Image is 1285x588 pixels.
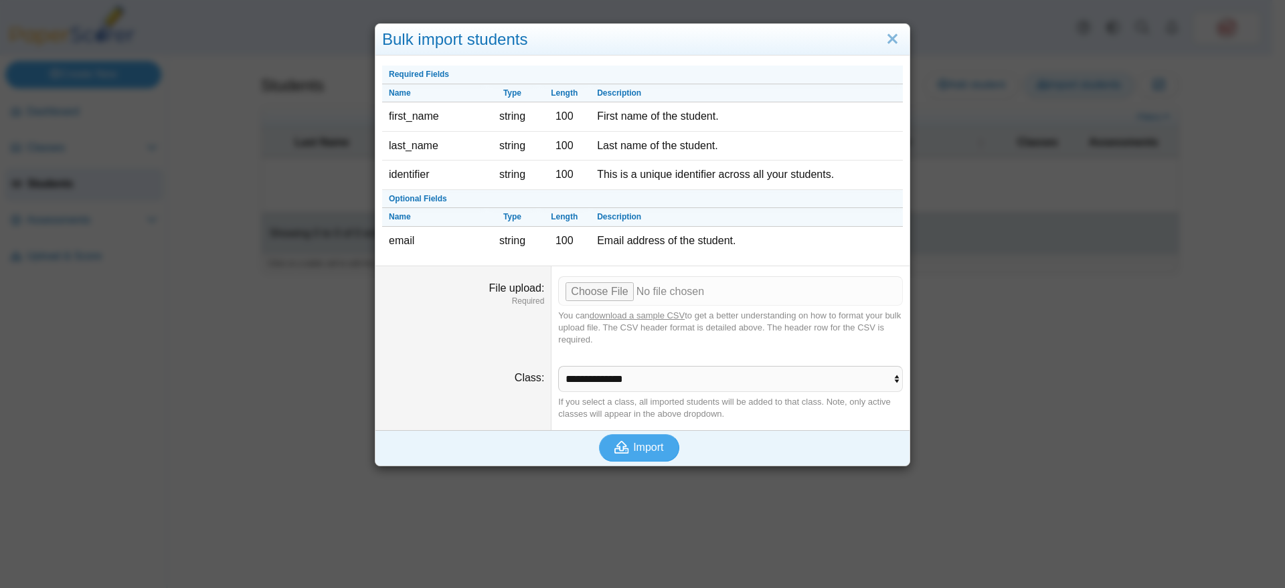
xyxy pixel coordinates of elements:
th: Name [382,84,487,103]
th: Optional Fields [382,190,903,209]
td: This is a unique identifier across all your students. [590,161,903,189]
td: first_name [382,102,487,131]
td: Last name of the student. [590,132,903,161]
td: string [487,227,539,255]
th: Length [538,84,590,103]
td: last_name [382,132,487,161]
td: First name of the student. [590,102,903,131]
td: 100 [538,227,590,255]
div: If you select a class, all imported students will be added to that class. Note, only active class... [558,396,903,420]
td: email [382,227,487,255]
th: Description [590,84,903,103]
th: Required Fields [382,66,903,84]
td: 100 [538,132,590,161]
td: string [487,102,539,131]
th: Type [487,208,539,227]
a: Close [882,28,903,51]
td: identifier [382,161,487,189]
td: Email address of the student. [590,227,903,255]
span: Import [633,442,663,453]
label: File upload [489,282,545,294]
button: Import [599,434,679,461]
th: Name [382,208,487,227]
th: Description [590,208,903,227]
dfn: Required [382,296,544,307]
td: 100 [538,102,590,131]
td: 100 [538,161,590,189]
label: Class [515,372,544,383]
div: You can to get a better understanding on how to format your bulk upload file. The CSV header form... [558,310,903,347]
a: download a sample CSV [590,310,685,320]
td: string [487,132,539,161]
td: string [487,161,539,189]
th: Type [487,84,539,103]
div: Bulk import students [375,24,910,56]
th: Length [538,208,590,227]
